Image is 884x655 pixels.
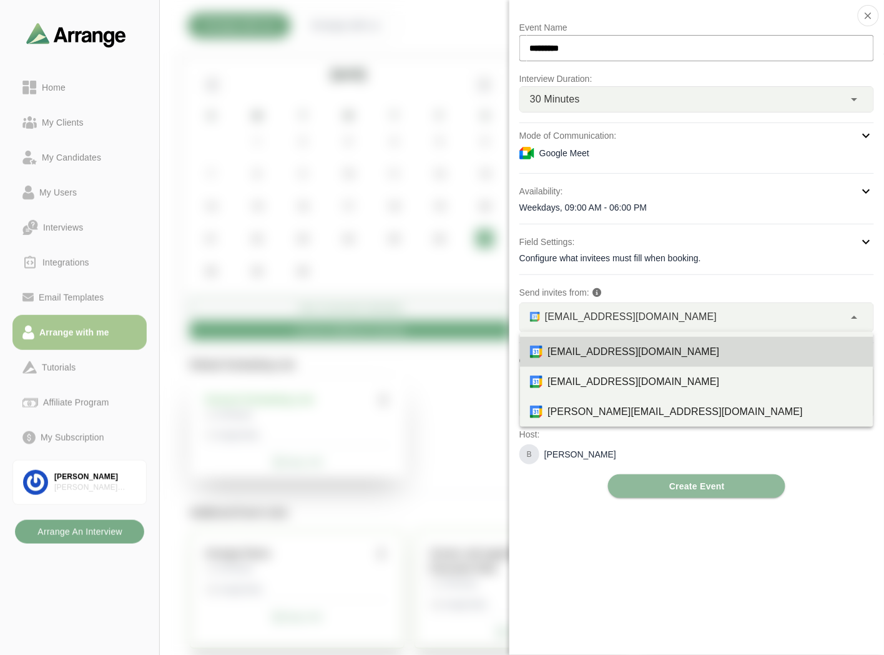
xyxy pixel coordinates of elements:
[530,406,543,418] img: GOOGLE
[54,482,136,493] div: [PERSON_NAME] Associates
[548,404,863,419] div: [PERSON_NAME][EMAIL_ADDRESS][DOMAIN_NAME]
[519,146,534,161] img: Meeting Mode Icon
[548,374,863,389] div: [EMAIL_ADDRESS][DOMAIN_NAME]
[36,430,109,445] div: My Subscription
[519,20,874,35] p: Event Name
[54,472,136,482] div: [PERSON_NAME]
[12,70,147,105] a: Home
[12,175,147,210] a: My Users
[38,220,88,235] div: Interviews
[12,315,147,350] a: Arrange with me
[37,360,81,375] div: Tutorials
[519,285,874,300] p: Send invites from:
[519,146,874,161] div: Google Meet
[12,105,147,140] a: My Clients
[519,184,563,199] p: Availability:
[548,344,863,359] div: [EMAIL_ADDRESS][DOMAIN_NAME]
[37,150,106,165] div: My Candidates
[519,201,874,214] div: Weekdays, 09:00 AM - 06:00 PM
[669,474,725,498] span: Create Event
[530,312,540,322] img: GOOGLE
[34,290,109,305] div: Email Templates
[12,420,147,455] a: My Subscription
[37,255,94,270] div: Integrations
[519,353,874,368] p: Combine availability from:
[12,350,147,385] a: Tutorials
[544,448,616,461] p: [PERSON_NAME]
[37,520,122,544] b: Arrange An Interview
[519,128,617,143] p: Mode of Communication:
[545,309,717,325] span: [EMAIL_ADDRESS][DOMAIN_NAME]
[12,140,147,175] a: My Candidates
[519,427,874,442] p: Host:
[37,115,89,130] div: My Clients
[34,185,82,200] div: My Users
[34,325,114,340] div: Arrange with me
[12,210,147,245] a: Interviews
[519,234,575,249] p: Field Settings:
[519,252,874,264] div: Configure what invitees must fill when booking.
[608,474,785,498] button: Create Event
[37,80,71,95] div: Home
[519,444,539,464] div: B
[12,280,147,315] a: Email Templates
[12,460,147,505] a: [PERSON_NAME][PERSON_NAME] Associates
[26,22,126,47] img: arrangeai-name-small-logo.4d2b8aee.svg
[530,346,543,358] img: GOOGLE
[38,395,114,410] div: Affiliate Program
[12,385,147,420] a: Affiliate Program
[519,71,874,86] p: Interview Duration:
[530,91,580,107] span: 30 Minutes
[15,520,144,544] button: Arrange An Interview
[530,376,543,388] img: GOOGLE
[12,245,147,280] a: Integrations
